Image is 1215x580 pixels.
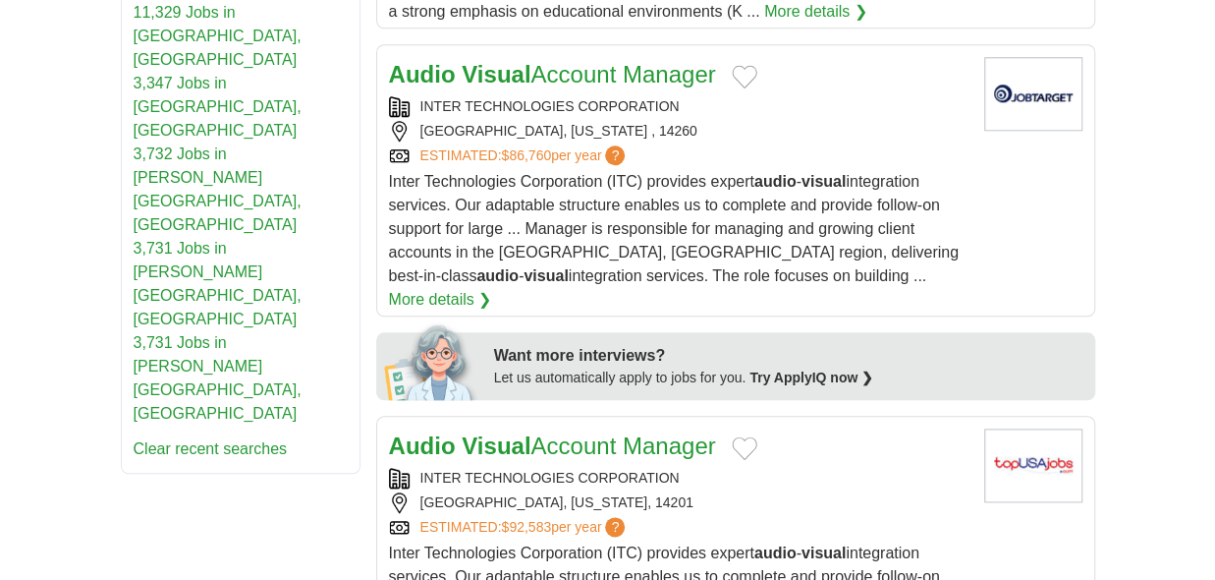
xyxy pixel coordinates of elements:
a: More details ❯ [389,288,492,312]
div: Want more interviews? [494,344,1083,368]
strong: audio [754,545,797,561]
button: Add to favorite jobs [732,436,757,460]
span: ? [605,517,625,537]
strong: Audio [389,61,456,87]
a: 3,347 Jobs in [GEOGRAPHIC_DATA], [GEOGRAPHIC_DATA] [134,75,302,139]
span: Inter Technologies Corporation (ITC) provides expert - integration services. Our adaptable struct... [389,173,959,284]
a: Audio VisualAccount Manager [389,61,716,87]
span: $92,583 [501,519,551,535]
img: Company logo [984,57,1082,131]
button: Add to favorite jobs [732,65,757,88]
div: [GEOGRAPHIC_DATA], [US_STATE] , 14260 [389,121,968,142]
span: ? [605,145,625,165]
a: 11,329 Jobs in [GEOGRAPHIC_DATA], [GEOGRAPHIC_DATA] [134,4,302,68]
img: apply-iq-scientist.png [384,321,479,400]
div: [GEOGRAPHIC_DATA], [US_STATE], 14201 [389,493,968,513]
strong: visual [801,173,846,190]
a: ESTIMATED:$92,583per year? [420,517,630,538]
div: INTER TECHNOLOGIES CORPORATION [389,96,968,117]
div: Let us automatically apply to jobs for you. [494,368,1083,388]
strong: Visual [462,61,530,87]
img: Company logo [984,429,1082,502]
a: 3,732 Jobs in [PERSON_NAME][GEOGRAPHIC_DATA], [GEOGRAPHIC_DATA] [134,145,302,233]
strong: visual [524,267,568,284]
strong: audio [476,267,519,284]
a: Audio VisualAccount Manager [389,433,716,459]
strong: visual [801,545,846,561]
a: 3,731 Jobs in [PERSON_NAME][GEOGRAPHIC_DATA], [GEOGRAPHIC_DATA] [134,334,302,422]
strong: audio [754,173,797,190]
strong: Visual [462,433,530,459]
a: Try ApplyIQ now ❯ [749,370,873,385]
a: 3,731 Jobs in [PERSON_NAME][GEOGRAPHIC_DATA], [GEOGRAPHIC_DATA] [134,240,302,327]
span: $86,760 [501,147,551,163]
strong: Audio [389,433,456,459]
a: Clear recent searches [134,440,288,457]
div: INTER TECHNOLOGIES CORPORATION [389,468,968,489]
a: ESTIMATED:$86,760per year? [420,145,630,166]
